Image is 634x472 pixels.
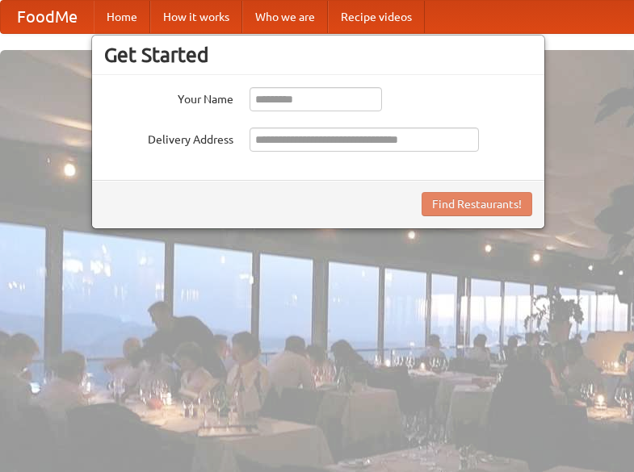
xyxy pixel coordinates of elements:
[242,1,328,33] a: Who we are
[94,1,150,33] a: Home
[328,1,425,33] a: Recipe videos
[104,43,532,67] h3: Get Started
[104,127,233,148] label: Delivery Address
[104,87,233,107] label: Your Name
[1,1,94,33] a: FoodMe
[422,192,532,216] button: Find Restaurants!
[150,1,242,33] a: How it works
